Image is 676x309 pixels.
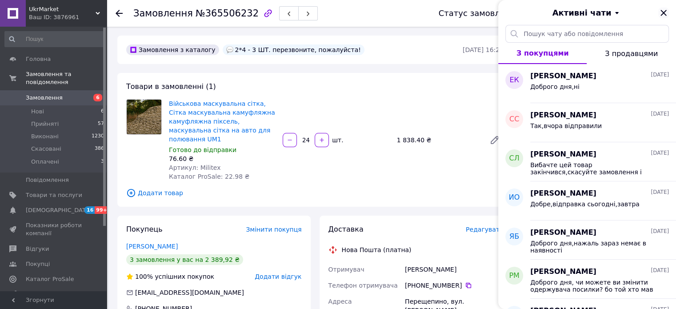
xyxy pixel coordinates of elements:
span: Відгуки [26,245,49,253]
div: 76.60 ₴ [169,154,276,163]
span: Оплачені [31,158,59,166]
button: ЕК[PERSON_NAME][DATE]Доброго дня,ні [498,64,676,103]
span: 100% [135,273,153,280]
span: Так,вчора відправили [530,122,602,129]
span: Активні чати [552,7,611,19]
span: Доброго дня,нажаль зараз немає в наявності [530,240,656,254]
span: 3 [101,158,104,166]
span: Добре,відправка сьогодні,завтра [530,201,640,208]
span: [DATE] [651,71,669,79]
input: Пошук [4,31,105,47]
span: [PERSON_NAME] [530,228,596,238]
span: Отримувач [328,266,364,273]
span: [PERSON_NAME] [530,71,596,81]
span: №365506232 [196,8,259,19]
span: [PERSON_NAME] [530,110,596,120]
span: Вибачте цей товар закінчився,скасуйте замовлення і кошти повернуться вам протягом доби [530,161,656,176]
span: Головна [26,55,51,63]
span: Замовлення [133,8,193,19]
img: :speech_balloon: [226,46,233,53]
button: Активні чати [523,7,651,19]
div: шт. [330,136,344,144]
span: Прийняті [31,120,59,128]
span: Покупці [26,260,50,268]
span: 16 [84,206,95,214]
span: Покупець [126,225,163,233]
span: Товари в замовленні (1) [126,82,216,91]
div: успішних покупок [126,272,214,281]
span: Редагувати [466,226,504,233]
span: [PERSON_NAME] [530,149,596,160]
span: Доставка [328,225,364,233]
button: РМ[PERSON_NAME][DATE]Доброго дня, чи можете ви змінити одержувача посилки? бо той хто мав отримат... [498,260,676,299]
span: Готово до відправки [169,146,236,153]
span: 1230 [92,132,104,140]
span: ЯБ [509,232,519,242]
div: Статус замовлення [439,9,520,18]
span: Каталог ProSale [26,275,74,283]
div: Замовлення з каталогу [126,44,219,55]
span: ИО [509,193,520,203]
button: ИО[PERSON_NAME][DATE]Добре,відправка сьогодні,завтра [498,181,676,221]
span: Телефон отримувача [328,282,398,289]
div: 1 838.40 ₴ [393,134,482,146]
div: Повернутися назад [116,9,123,18]
span: СС [509,114,519,124]
div: [PHONE_NUMBER] [405,281,504,290]
span: ЕК [509,75,519,85]
span: Виконані [31,132,59,140]
span: Змінити покупця [246,226,302,233]
span: СЛ [509,153,519,164]
span: Адреса [328,298,352,305]
span: РМ [509,271,519,281]
span: Каталог ProSale: 22.98 ₴ [169,173,249,180]
span: [DATE] [651,189,669,196]
a: [PERSON_NAME] [126,243,178,250]
div: Нова Пошта (платна) [340,245,414,254]
button: СС[PERSON_NAME][DATE]Так,вчора відправили [498,103,676,142]
button: СЛ[PERSON_NAME][DATE]Вибачте цей товар закінчився,скасуйте замовлення і кошти повернуться вам про... [498,142,676,181]
div: [PERSON_NAME] [403,261,505,277]
span: Доброго дня, чи можете ви змінити одержувача посилки? бо той хто мав отримати поїхав за кордон і ... [530,279,656,293]
span: [DATE] [651,149,669,157]
span: З покупцями [516,49,569,57]
span: Аналітика [26,290,56,298]
span: Товари та послуги [26,191,82,199]
span: Показники роботи компанії [26,221,82,237]
span: [DATE] [651,110,669,118]
button: ЯБ[PERSON_NAME][DATE]Доброго дня,нажаль зараз немає в наявності [498,221,676,260]
span: 6 [93,94,102,101]
span: Артикул: Militex [169,164,220,171]
span: [PERSON_NAME] [530,189,596,199]
span: UkrMarket [29,5,96,13]
div: Ваш ID: 3876961 [29,13,107,21]
span: [DATE] [651,267,669,274]
span: [EMAIL_ADDRESS][DOMAIN_NAME] [135,289,244,296]
span: Нові [31,108,44,116]
span: Додати відгук [255,273,301,280]
time: [DATE] 16:29 [463,46,504,53]
div: 3 замовлення у вас на 2 389,92 ₴ [126,254,243,265]
span: 57 [98,120,104,128]
span: [DATE] [651,228,669,235]
span: 6 [101,108,104,116]
button: З покупцями [498,43,587,64]
span: Повідомлення [26,176,69,184]
span: [DEMOGRAPHIC_DATA] [26,206,92,214]
span: [PERSON_NAME] [530,267,596,277]
a: Редагувати [486,131,504,149]
span: Доброго дня,ні [530,83,580,90]
span: Скасовані [31,145,61,153]
div: 2*4 - 3 ШТ. перезвоните, пожалуйста! [223,44,364,55]
span: 99+ [95,206,109,214]
button: Закрити [658,8,669,18]
span: Замовлення [26,94,63,102]
button: З продавцями [587,43,676,64]
img: Військова маскувальна сітка, Сітка маскувальна камуфляжна камуфляжна піксель, маскувальна сітка н... [127,100,161,134]
span: 386 [95,145,104,153]
input: Пошук чату або повідомлення [505,25,669,43]
a: Військова маскувальна сітка, Сітка маскувальна камуфляжна камуфляжна піксель, маскувальна сітка н... [169,100,275,143]
span: Замовлення та повідомлення [26,70,107,86]
span: Додати товар [126,188,504,198]
span: З продавцями [605,49,658,58]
